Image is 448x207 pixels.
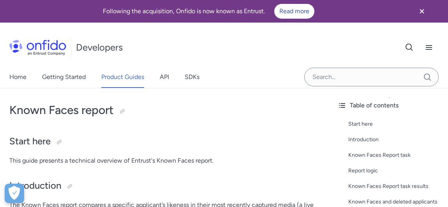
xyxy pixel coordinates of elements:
[274,4,314,19] a: Read more
[9,40,66,55] img: Onfido Logo
[304,68,439,86] input: Onfido search input field
[407,2,436,21] button: Close banner
[348,182,442,191] a: Known Faces Report task results
[5,184,24,203] button: Open Preferences
[348,197,442,207] a: Known Faces and deleted applicants
[348,166,442,175] a: Report logic
[160,66,169,88] a: API
[417,7,427,16] svg: Close banner
[42,66,86,88] a: Getting Started
[419,38,439,57] button: Open navigation menu button
[9,179,322,193] h2: Introduction
[9,156,322,165] p: This guide presents a technical overview of Entrust's Known Faces report.
[424,43,434,52] svg: Open navigation menu button
[348,119,442,129] a: Start here
[9,135,322,148] h2: Start here
[5,184,24,203] div: Cookie Preferences
[405,43,414,52] svg: Open search button
[348,151,442,160] a: Known Faces Report task
[9,4,407,19] div: Following the acquisition, Onfido is now known as Entrust.
[337,101,442,110] div: Table of contents
[76,41,123,54] h1: Developers
[400,38,419,57] button: Open search button
[9,66,26,88] a: Home
[9,102,322,118] h1: Known Faces report
[185,66,199,88] a: SDKs
[101,66,144,88] a: Product Guides
[348,135,442,144] a: Introduction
